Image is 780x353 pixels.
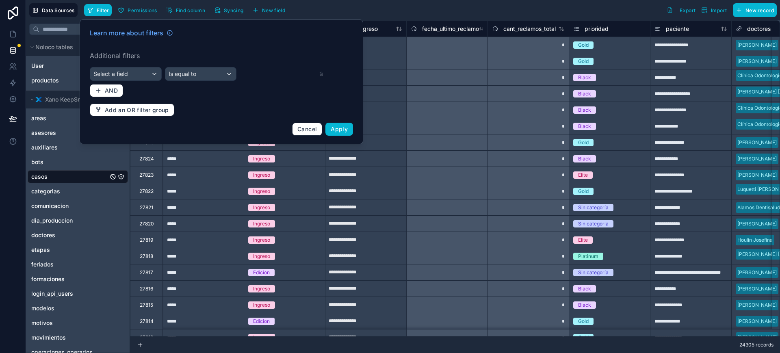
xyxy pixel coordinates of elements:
[578,58,589,65] div: Gold
[139,172,154,178] div: 27823
[737,220,777,227] div: [PERSON_NAME]
[253,253,270,260] div: Ingreso
[253,188,270,195] div: Ingreso
[139,221,154,227] div: 27820
[737,318,777,325] div: [PERSON_NAME]
[578,90,591,97] div: Black
[97,7,109,13] span: Filter
[578,253,598,260] div: Platinum
[578,171,588,179] div: Elite
[737,334,777,341] div: [PERSON_NAME]
[163,4,208,16] button: Find column
[84,4,112,16] button: Filter
[90,28,173,38] a: Learn more about filters
[578,155,591,162] div: Black
[140,302,153,308] div: 27815
[585,25,609,33] span: prioridad
[737,155,777,162] div: [PERSON_NAME]
[253,334,270,341] div: Ingreso
[140,237,153,243] div: 27819
[737,139,777,146] div: [PERSON_NAME]
[503,25,556,33] span: cant_reclamos_total
[578,139,589,146] div: Gold
[739,342,773,348] span: 24305 records
[249,4,288,16] button: New field
[578,74,591,81] div: Black
[292,123,322,136] button: Cancel
[253,171,270,179] div: Ingreso
[253,318,270,325] div: Edicion
[666,25,689,33] span: paciente
[745,7,774,13] span: New record
[578,123,591,130] div: Black
[253,155,270,162] div: Ingreso
[730,3,777,17] a: New record
[90,104,174,117] button: Add an OR filter group
[578,106,591,114] div: Black
[29,3,78,17] button: Data Sources
[140,269,153,276] div: 27817
[737,269,777,276] div: [PERSON_NAME]
[578,285,591,292] div: Black
[253,285,270,292] div: Ingreso
[140,253,153,260] div: 27818
[115,4,163,16] a: Permissions
[211,4,246,16] button: Syncing
[253,204,270,211] div: Ingreso
[140,204,153,211] div: 27821
[698,3,730,17] button: Import
[737,204,780,211] div: Alamos Dentisalud
[211,4,249,16] a: Syncing
[325,123,353,136] button: Apply
[578,204,609,211] div: Sin categoría
[169,70,196,77] span: Is equal to
[105,106,169,114] span: Add an OR filter group
[578,301,591,309] div: Black
[737,41,777,49] div: [PERSON_NAME]
[331,126,348,132] span: Apply
[115,4,160,16] button: Permissions
[578,220,609,227] div: Sin categoría
[578,269,609,276] div: Sin categoría
[578,188,589,195] div: Gold
[578,334,589,341] div: Gold
[680,7,695,13] span: Export
[737,171,777,179] div: [PERSON_NAME]
[139,188,154,195] div: 27822
[90,84,123,97] button: AND
[737,58,777,65] div: [PERSON_NAME]
[224,7,243,13] span: Syncing
[253,220,270,227] div: Ingreso
[90,51,353,61] label: Additional filters
[737,236,773,244] div: Houlin Josefina
[139,156,154,162] div: 27824
[165,67,237,81] button: Is equal to
[737,301,777,309] div: [PERSON_NAME]
[262,7,285,13] span: New field
[128,7,157,13] span: Permissions
[253,301,270,309] div: Ingreso
[140,318,154,325] div: 27814
[733,3,777,17] button: New record
[93,70,128,77] span: Select a field
[253,236,270,244] div: Ingreso
[747,25,771,33] span: doctores
[711,7,727,13] span: Import
[578,41,589,49] div: Gold
[737,285,777,292] div: [PERSON_NAME]
[140,334,153,341] div: 27813
[578,318,589,325] div: Gold
[297,126,317,132] span: Cancel
[578,236,588,244] div: Elite
[253,269,270,276] div: Edicion
[105,87,118,94] span: AND
[90,67,162,81] button: Select a field
[90,28,163,38] span: Learn more about filters
[176,7,205,13] span: Find column
[42,7,75,13] span: Data Sources
[140,286,153,292] div: 27816
[422,25,479,33] span: fecha_ultimo_reclamo
[664,3,698,17] button: Export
